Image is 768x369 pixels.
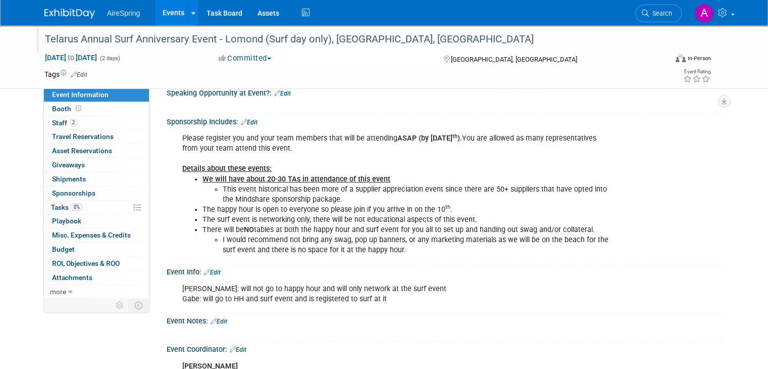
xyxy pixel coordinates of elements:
div: Speaking Opportunity at Event?: [167,85,724,99]
span: more [50,288,66,296]
span: [DATE] [DATE] [44,53,97,62]
a: Edit [211,318,227,325]
span: [GEOGRAPHIC_DATA], [GEOGRAPHIC_DATA] [451,56,577,63]
a: Shipments [44,172,149,186]
span: AireSpring [107,9,140,17]
td: Tags [44,69,87,79]
img: Angie Handal [695,4,714,23]
li: The surf event is networking only, there will be not educational aspects of this event. [202,215,609,225]
div: Event Rating [683,69,710,74]
li: This event historical has been more of a supplier appreciation event since there are 50+ supplier... [223,184,609,205]
a: Travel Reservations [44,130,149,144]
td: Toggle Event Tabs [129,299,149,312]
span: 2 [70,119,77,126]
a: Budget [44,243,149,256]
span: Staff [52,119,77,127]
a: Event Information [44,88,149,102]
span: Event Information [52,90,109,99]
li: There will be tables at both the happy hour and surf event for you all to set up and handing out ... [202,225,609,235]
u: Details about these events: [182,164,272,173]
a: Asset Reservations [44,144,149,158]
a: more [44,285,149,299]
a: Giveaways [44,158,149,172]
div: Please register you and your team members that will be attending You are allowed as many represen... [175,128,616,260]
span: Giveaways [52,161,85,169]
b: NO [244,225,254,234]
a: Sponsorships [44,187,149,200]
button: Committed [215,53,275,64]
span: Shipments [52,175,86,183]
div: Sponsorship Includes: [167,114,724,127]
span: Booth not reserved yet [74,105,83,112]
a: Edit [230,346,246,353]
span: 0% [71,203,82,211]
span: Misc. Expenses & Credits [52,231,131,239]
span: Sponsorships [52,189,95,197]
a: Tasks0% [44,201,149,214]
td: Personalize Event Tab Strip [111,299,129,312]
a: Misc. Expenses & Credits [44,228,149,242]
a: ROI, Objectives & ROO [44,257,149,270]
div: Telarus Annual Surf Anniversary Event - Lomond (Surf day only), [GEOGRAPHIC_DATA], [GEOGRAPHIC_DATA] [41,30,654,49]
b: ASAP (by [DATE] ). [397,134,462,143]
a: Edit [204,269,221,276]
li: I would recommend not bring any swag, pop up banners, or any marketing materials as we will be on... [223,235,609,255]
div: Event Notes: [167,313,724,327]
a: Staff2 [44,116,149,130]
sup: th [452,133,457,140]
span: Attachments [52,273,92,282]
a: Attachments [44,271,149,285]
div: Event Coordinator: [167,342,724,355]
span: Budget [52,245,75,253]
span: Search [649,10,672,17]
u: We will have about 20-30 TAs in attendance of this event [202,175,390,183]
div: Event Format [612,53,711,68]
span: Tasks [51,203,82,211]
span: ROI, Objectives & ROO [52,259,120,267]
a: Playbook [44,214,149,228]
img: ExhibitDay [44,9,95,19]
a: Edit [241,119,258,126]
div: Event Info: [167,264,724,278]
li: The happy hour is open to everyone so please join if you arrive in on the 10 . [202,205,609,215]
span: Playbook [52,217,81,225]
a: Booth [44,102,149,116]
a: Search [635,5,682,22]
a: Edit [71,71,87,78]
span: Asset Reservations [52,147,112,155]
span: (2 days) [99,55,120,62]
a: Edit [274,90,291,97]
span: Travel Reservations [52,132,114,141]
sup: th [445,204,450,210]
img: Format-Inperson.png [676,54,686,62]
div: [PERSON_NAME]: will not go to happy hour and will only network at the surf event Gabe: will go to... [175,279,616,309]
span: Booth [52,105,83,113]
div: In-Person [687,55,711,62]
span: to [66,54,76,62]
